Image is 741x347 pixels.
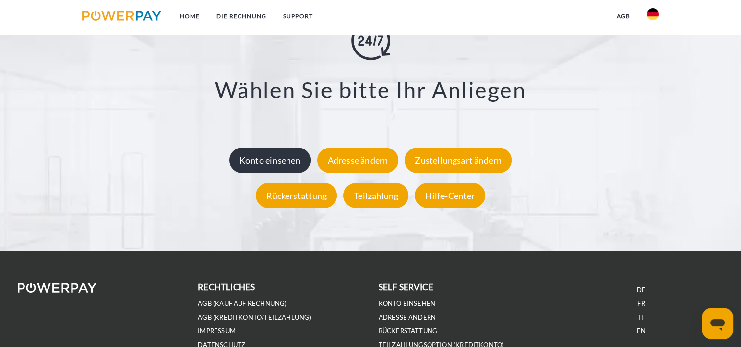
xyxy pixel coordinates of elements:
[198,313,311,322] a: AGB (Kreditkonto/Teilzahlung)
[379,282,433,292] b: self service
[343,182,408,208] div: Teilzahlung
[171,7,208,25] a: Home
[256,182,337,208] div: Rückerstattung
[638,313,644,322] a: IT
[208,7,275,25] a: DIE RECHNUNG
[379,327,438,335] a: Rückerstattung
[227,154,313,165] a: Konto einsehen
[198,327,236,335] a: IMPRESSUM
[379,313,436,322] a: Adresse ändern
[415,182,485,208] div: Hilfe-Center
[49,76,692,103] h3: Wählen Sie bitte Ihr Anliegen
[317,147,399,173] div: Adresse ändern
[82,11,161,21] img: logo-powerpay.svg
[647,8,659,20] img: de
[341,190,411,200] a: Teilzahlung
[637,299,645,308] a: FR
[351,21,390,60] img: online-shopping.svg
[275,7,321,25] a: SUPPORT
[405,147,512,173] div: Zustellungsart ändern
[637,286,645,294] a: DE
[702,308,733,339] iframe: Schaltfläche zum Öffnen des Messaging-Fensters
[315,154,401,165] a: Adresse ändern
[198,282,255,292] b: rechtliches
[402,154,514,165] a: Zustellungsart ändern
[379,299,436,308] a: Konto einsehen
[608,7,639,25] a: agb
[412,190,487,200] a: Hilfe-Center
[198,299,287,308] a: AGB (Kauf auf Rechnung)
[637,327,645,335] a: EN
[229,147,311,173] div: Konto einsehen
[18,283,96,293] img: logo-powerpay-white.svg
[253,190,339,200] a: Rückerstattung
